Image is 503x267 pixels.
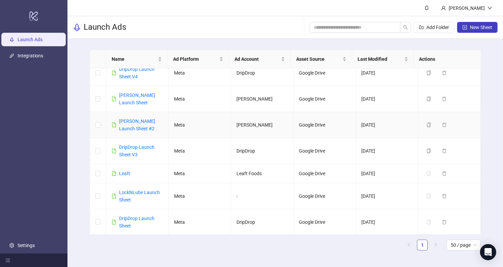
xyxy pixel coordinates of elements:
[231,138,294,164] td: DripDrop
[173,55,218,63] span: Ad Platform
[119,216,155,229] a: DripDrop Launch Sheet
[231,112,294,138] td: [PERSON_NAME]
[294,86,356,112] td: Google Drive
[356,164,418,183] td: [DATE]
[294,164,356,183] td: Google Drive
[231,209,294,235] td: DripDrop
[457,22,498,33] button: New Sheet
[414,50,475,69] th: Actions
[18,243,35,248] a: Settings
[169,86,231,112] td: Meta
[424,169,437,178] button: The sheet needs to be migrated before it can be duplicated. Please open the sheet to migrate it.
[231,86,294,112] td: [PERSON_NAME]
[426,97,431,101] span: copy
[73,23,81,31] span: rocket
[5,258,10,263] span: menu-fold
[169,183,231,209] td: Meta
[430,240,441,250] button: right
[447,240,481,250] div: Page Size
[119,190,160,203] a: LockNLube Launch Sheet
[426,149,431,153] span: copy
[356,138,418,164] td: [DATE]
[112,194,116,198] span: file
[442,97,447,101] span: delete
[441,6,446,10] span: user
[442,171,447,176] span: delete
[119,144,155,157] a: DripDrop Launch Sheet V3
[424,5,429,10] span: bell
[417,240,427,250] a: 1
[229,50,290,69] th: Ad Account
[403,25,408,30] span: search
[470,25,492,30] span: New Sheet
[169,164,231,183] td: Meta
[417,240,428,250] li: 1
[112,97,116,101] span: file
[426,25,449,30] span: Add Folder
[169,209,231,235] td: Meta
[112,123,116,127] span: file
[356,60,418,86] td: [DATE]
[112,149,116,153] span: file
[106,50,168,69] th: Name
[480,244,496,260] div: Open Intercom Messenger
[430,240,441,250] li: Next Page
[463,25,467,30] span: plus-square
[119,171,130,176] a: Leaft
[112,55,157,63] span: Name
[294,138,356,164] td: Google Drive
[426,123,431,127] span: copy
[487,6,492,10] span: down
[296,55,341,63] span: Asset Source
[119,118,155,131] a: [PERSON_NAME] Launch Sheet #2
[352,50,414,69] th: Last Modified
[403,240,414,250] li: Previous Page
[294,60,356,86] td: Google Drive
[426,71,431,75] span: copy
[168,50,229,69] th: Ad Platform
[451,240,477,250] span: 50 / page
[112,71,116,75] span: file
[294,112,356,138] td: Google Drive
[356,86,418,112] td: [DATE]
[294,183,356,209] td: Google Drive
[434,243,438,247] span: right
[234,55,279,63] span: Ad Account
[18,37,43,42] a: Launch Ads
[442,194,447,198] span: delete
[112,171,116,176] span: file
[231,60,294,86] td: DripDrop
[291,50,352,69] th: Asset Source
[442,71,447,75] span: delete
[356,209,418,235] td: [DATE]
[169,138,231,164] td: Meta
[407,243,411,247] span: left
[84,22,126,33] h3: Launch Ads
[119,92,155,105] a: [PERSON_NAME] Launch Sheet
[442,220,447,224] span: delete
[356,112,418,138] td: [DATE]
[446,4,487,12] div: [PERSON_NAME]
[442,149,447,153] span: delete
[169,60,231,86] td: Meta
[18,53,43,58] a: Integrations
[112,220,116,224] span: file
[169,112,231,138] td: Meta
[356,183,418,209] td: [DATE]
[403,240,414,250] button: left
[414,22,454,33] button: Add Folder
[419,25,424,30] span: folder-add
[424,192,437,200] button: The sheet needs to be migrated before it can be duplicated. Please open the sheet to migrate it.
[231,164,294,183] td: Leaft Foods
[231,183,294,209] td: -
[294,209,356,235] td: Google Drive
[442,123,447,127] span: delete
[424,218,437,226] button: The sheet needs to be migrated before it can be duplicated. Please open the sheet to migrate it.
[358,55,402,63] span: Last Modified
